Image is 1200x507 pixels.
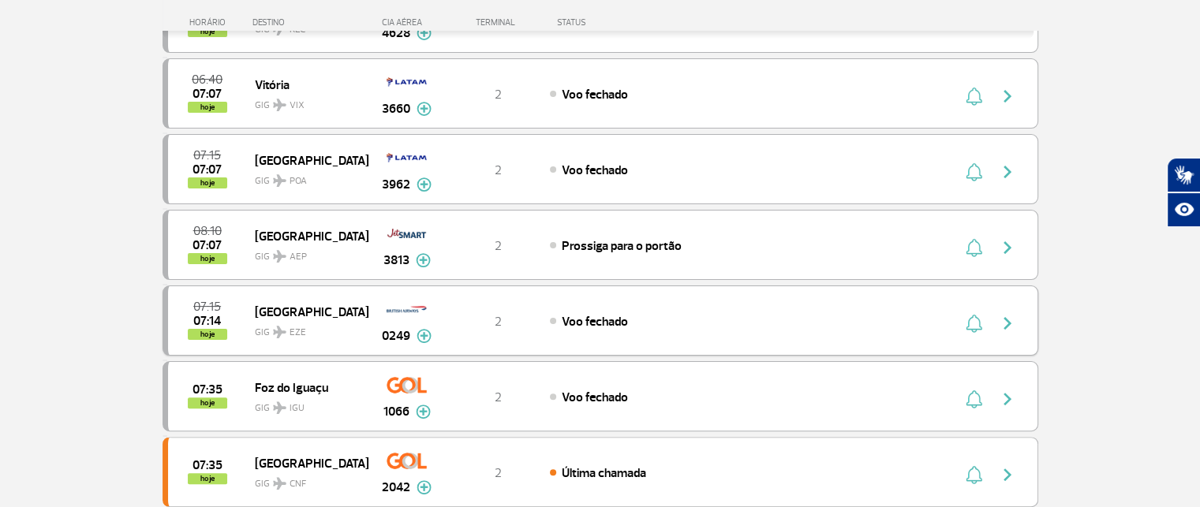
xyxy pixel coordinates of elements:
span: GIG [255,90,356,113]
span: Última chamada [562,465,646,481]
span: [GEOGRAPHIC_DATA] [255,453,356,473]
span: 2025-08-26 06:40:00 [192,74,222,85]
img: seta-direita-painel-voo.svg [998,238,1017,257]
span: 3962 [382,175,410,194]
span: 2 [495,465,502,481]
span: 2025-08-26 07:15:00 [193,150,221,161]
span: GIG [255,241,356,264]
img: seta-direita-painel-voo.svg [998,314,1017,333]
img: sino-painel-voo.svg [966,162,982,181]
div: Plugin de acessibilidade da Hand Talk. [1167,158,1200,227]
img: destiny_airplane.svg [273,99,286,111]
span: Prossiga para o portão [562,238,682,254]
span: Foz do Iguaçu [255,377,356,397]
span: IGU [290,401,305,416]
div: STATUS [549,17,678,28]
span: 2025-08-26 08:10:00 [193,226,222,237]
span: Voo fechado [562,162,628,178]
span: 2 [495,314,502,330]
img: destiny_airplane.svg [273,326,286,338]
span: hoje [188,177,227,188]
div: DESTINO [252,17,368,28]
img: destiny_airplane.svg [273,250,286,263]
span: 2025-08-26 07:07:39 [193,240,222,251]
span: 2 [495,87,502,103]
span: 0249 [382,326,410,345]
span: POA [290,174,307,188]
img: sino-painel-voo.svg [966,390,982,408]
img: mais-info-painel-voo.svg [417,480,432,494]
img: mais-info-painel-voo.svg [417,177,432,192]
img: sino-painel-voo.svg [966,314,982,333]
span: 2025-08-26 07:15:00 [193,301,221,312]
img: destiny_airplane.svg [273,477,286,490]
img: destiny_airplane.svg [273,174,286,187]
img: destiny_airplane.svg [273,401,286,414]
span: 2042 [382,478,410,497]
img: sino-painel-voo.svg [966,238,982,257]
span: 2025-08-26 07:14:01 [193,315,221,326]
span: hoje [188,397,227,408]
span: VIX [290,99,305,113]
span: Voo fechado [562,87,628,103]
span: Vitória [255,74,356,95]
img: seta-direita-painel-voo.svg [998,162,1017,181]
span: GIG [255,317,356,340]
span: GIG [255,468,356,491]
span: EZE [290,326,306,340]
span: hoje [188,102,227,113]
span: hoje [188,253,227,264]
span: 2 [495,162,502,178]
img: mais-info-painel-voo.svg [416,253,431,267]
span: 2 [495,238,502,254]
img: seta-direita-painel-voo.svg [998,465,1017,484]
img: mais-info-painel-voo.svg [417,102,432,116]
img: sino-painel-voo.svg [966,465,982,484]
span: [GEOGRAPHIC_DATA] [255,226,356,246]
span: GIG [255,393,356,416]
span: AEP [290,250,307,264]
span: hoje [188,329,227,340]
img: seta-direita-painel-voo.svg [998,87,1017,106]
button: Abrir recursos assistivos. [1167,192,1200,227]
span: 3660 [382,99,410,118]
img: sino-painel-voo.svg [966,87,982,106]
span: [GEOGRAPHIC_DATA] [255,301,356,322]
div: TERMINAL [447,17,549,28]
span: GIG [255,166,356,188]
span: 2025-08-26 07:07:23 [193,164,222,175]
span: hoje [188,473,227,484]
div: CIA AÉREA [368,17,447,28]
span: 1066 [383,402,409,421]
img: mais-info-painel-voo.svg [416,404,431,419]
span: 3813 [383,251,409,270]
img: mais-info-painel-voo.svg [417,329,432,343]
div: HORÁRIO [167,17,253,28]
img: seta-direita-painel-voo.svg [998,390,1017,408]
span: Voo fechado [562,390,628,405]
span: [GEOGRAPHIC_DATA] [255,150,356,170]
span: 2025-08-26 07:35:00 [193,460,222,471]
span: 2025-08-26 07:35:00 [193,384,222,395]
span: 2025-08-26 07:07:00 [193,88,222,99]
button: Abrir tradutor de língua de sinais. [1167,158,1200,192]
span: 2 [495,390,502,405]
span: CNF [290,477,306,491]
span: Voo fechado [562,314,628,330]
